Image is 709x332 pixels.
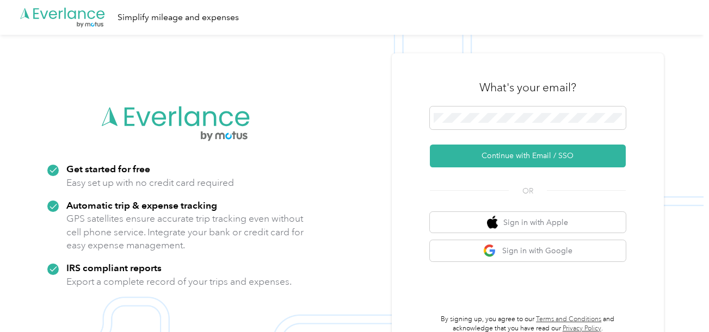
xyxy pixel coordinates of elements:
[509,185,547,197] span: OR
[66,275,292,289] p: Export a complete record of your trips and expenses.
[66,199,217,211] strong: Automatic trip & expense tracking
[479,80,576,95] h3: What's your email?
[66,163,150,174] strong: Get started for free
[66,262,162,273] strong: IRS compliant reports
[536,315,601,323] a: Terms and Conditions
[648,271,709,332] iframe: Everlance-gr Chat Button Frame
[66,176,234,190] p: Easy set up with no credit card required
[430,240,626,261] button: google logoSign in with Google
[430,145,626,167] button: Continue with Email / SSO
[118,11,239,24] div: Simplify mileage and expenses
[487,216,498,229] img: apple logo
[66,212,304,252] p: GPS satellites ensure accurate trip tracking even without cell phone service. Integrate your bank...
[483,244,497,258] img: google logo
[430,212,626,233] button: apple logoSign in with Apple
